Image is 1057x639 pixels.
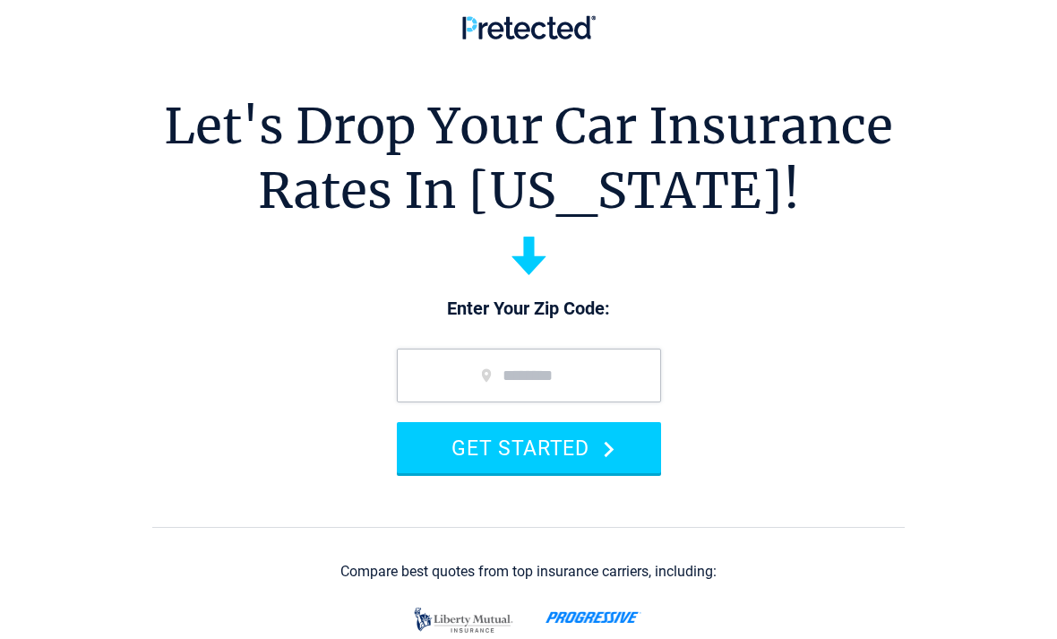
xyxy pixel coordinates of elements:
[340,564,717,580] div: Compare best quotes from top insurance carriers, including:
[546,611,641,624] img: progressive
[397,422,661,473] button: GET STARTED
[379,297,679,322] p: Enter Your Zip Code:
[164,94,893,223] h1: Let's Drop Your Car Insurance Rates In [US_STATE]!
[462,15,596,39] img: Pretected Logo
[397,349,661,402] input: zip code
